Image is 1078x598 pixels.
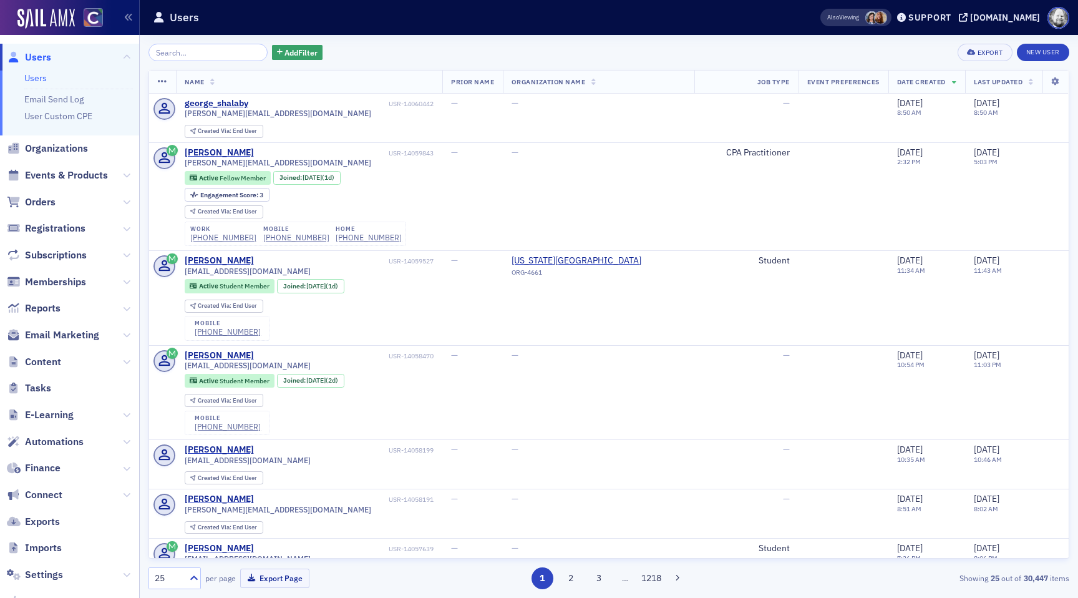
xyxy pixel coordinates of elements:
[17,9,75,29] a: SailAMX
[185,494,254,505] div: [PERSON_NAME]
[148,44,268,61] input: Search…
[974,444,999,455] span: [DATE]
[451,255,458,266] span: —
[7,275,86,289] a: Memberships
[185,505,371,514] span: [PERSON_NAME][EMAIL_ADDRESS][DOMAIN_NAME]
[198,523,233,531] span: Created Via :
[7,488,62,502] a: Connect
[198,474,233,482] span: Created Via :
[897,97,923,109] span: [DATE]
[84,8,103,27] img: SailAMX
[512,147,518,158] span: —
[185,394,263,407] div: Created Via: End User
[190,233,256,242] a: [PHONE_NUMBER]
[199,174,220,182] span: Active
[199,376,220,385] span: Active
[1017,44,1069,61] a: New User
[198,127,233,135] span: Created Via :
[959,13,1044,22] button: [DOMAIN_NAME]
[512,255,641,267] a: [US_STATE][GEOGRAPHIC_DATA]
[7,142,88,155] a: Organizations
[279,174,303,182] span: Joined :
[185,171,271,185] div: Active: Active: Fellow Member
[974,147,999,158] span: [DATE]
[451,493,458,504] span: —
[7,541,62,555] a: Imports
[974,157,998,166] time: 5:03 PM
[283,376,307,385] span: Joined :
[263,233,329,242] a: [PHONE_NUMBER]
[958,44,1012,61] button: Export
[7,515,60,529] a: Exports
[974,504,998,513] time: 8:02 AM
[220,376,269,385] span: Student Member
[451,542,458,554] span: —
[240,569,309,588] button: Export Page
[195,422,261,431] div: [PHONE_NUMBER]
[185,374,275,388] div: Active: Active: Student Member
[974,493,999,504] span: [DATE]
[198,301,233,310] span: Created Via :
[256,352,434,360] div: USR-14058470
[865,11,878,24] span: Stacy Svendsen
[451,444,458,455] span: —
[7,381,51,395] a: Tasks
[306,282,338,290] div: (1d)
[25,435,84,449] span: Automations
[25,195,56,209] span: Orders
[200,190,260,199] span: Engagement Score :
[974,97,999,109] span: [DATE]
[560,567,581,589] button: 2
[1021,572,1050,584] strong: 30,447
[303,174,334,182] div: (1d)
[185,543,254,554] div: [PERSON_NAME]
[827,13,839,21] div: Also
[616,572,634,584] span: …
[25,142,88,155] span: Organizations
[25,461,61,475] span: Finance
[897,157,921,166] time: 2:32 PM
[303,173,322,182] span: [DATE]
[185,255,254,267] div: [PERSON_NAME]
[757,77,790,86] span: Job Type
[25,328,99,342] span: Email Marketing
[7,568,63,582] a: Settings
[24,94,84,105] a: Email Send Log
[7,461,61,475] a: Finance
[336,225,402,233] div: home
[897,255,923,266] span: [DATE]
[263,225,329,233] div: mobile
[974,350,999,361] span: [DATE]
[974,360,1001,369] time: 11:03 PM
[200,192,263,199] div: 3
[198,208,257,215] div: End User
[25,275,86,289] span: Memberships
[25,301,61,315] span: Reports
[7,51,51,64] a: Users
[256,149,434,157] div: USR-14059843
[185,267,311,276] span: [EMAIL_ADDRESS][DOMAIN_NAME]
[512,77,585,86] span: Organization Name
[185,279,275,293] div: Active: Active: Student Member
[195,327,261,336] a: [PHONE_NUMBER]
[256,545,434,553] div: USR-14057639
[185,147,254,159] div: [PERSON_NAME]
[185,456,311,465] span: [EMAIL_ADDRESS][DOMAIN_NAME]
[185,98,248,109] div: george_shalaby
[1047,7,1069,29] span: Profile
[974,266,1002,275] time: 11:43 AM
[451,77,494,86] span: Prior Name
[272,45,323,61] button: AddFilter
[198,396,233,404] span: Created Via :
[185,444,254,456] a: [PERSON_NAME]
[25,355,61,369] span: Content
[25,169,108,182] span: Events & Products
[974,455,1002,464] time: 10:46 AM
[512,493,518,504] span: —
[25,541,62,555] span: Imports
[220,174,266,182] span: Fellow Member
[185,350,254,361] div: [PERSON_NAME]
[897,554,921,562] time: 7:36 PM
